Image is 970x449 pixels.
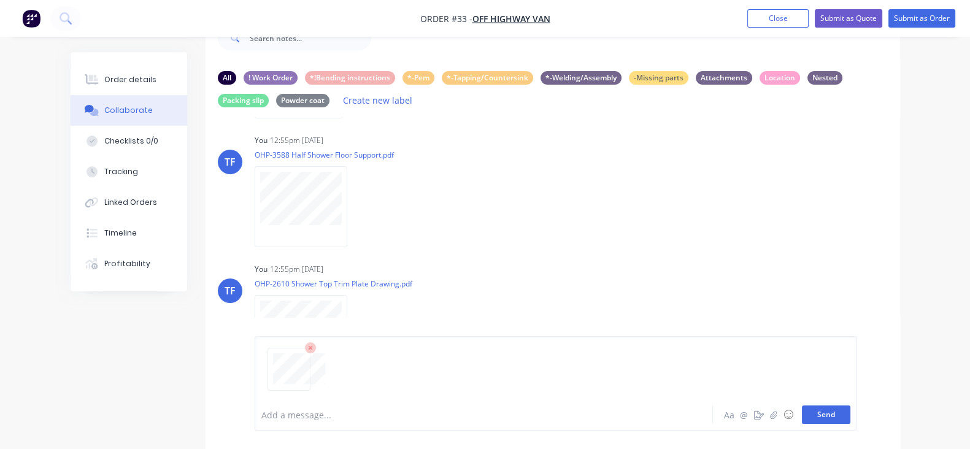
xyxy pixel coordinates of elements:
button: Order details [71,64,187,95]
div: Location [760,71,800,85]
div: Powder coat [276,94,329,107]
div: Timeline [104,228,137,239]
p: OHP-3588 Half Shower Floor Support.pdf [255,150,394,160]
div: *-Tapping/Countersink [442,71,533,85]
div: You [255,264,268,275]
div: TF [225,283,236,298]
button: Submit as Quote [815,9,882,28]
div: Order details [104,74,156,85]
div: Checklists 0/0 [104,136,158,147]
button: Timeline [71,218,187,248]
div: -Missing parts [629,71,688,85]
div: Linked Orders [104,197,157,208]
button: Create new label [337,92,419,109]
button: Collaborate [71,95,187,126]
div: ! Work Order [244,71,298,85]
span: Order #33 - [420,13,472,25]
button: Tracking [71,156,187,187]
div: All [218,71,236,85]
div: You [255,135,268,146]
a: Off Highway Van [472,13,550,25]
button: Send [802,405,850,424]
div: Nested [807,71,842,85]
div: *-Welding/Assembly [541,71,622,85]
input: Search notes... [250,26,371,50]
div: Attachments [696,71,752,85]
button: Profitability [71,248,187,279]
div: Tracking [104,166,138,177]
div: TF [225,155,236,169]
div: 12:55pm [DATE] [270,135,323,146]
img: Factory [22,9,40,28]
button: Checklists 0/0 [71,126,187,156]
div: Packing slip [218,94,269,107]
div: *!Bending instructions [305,71,395,85]
button: Linked Orders [71,187,187,218]
div: Collaborate [104,105,153,116]
p: OHP-2610 Shower Top Trim Plate Drawing.pdf [255,278,412,289]
div: 12:55pm [DATE] [270,264,323,275]
button: ☺ [781,407,796,422]
div: Profitability [104,258,150,269]
button: Submit as Order [888,9,955,28]
button: Aa [722,407,737,422]
button: Close [747,9,809,28]
div: *-Pem [402,71,434,85]
button: @ [737,407,752,422]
